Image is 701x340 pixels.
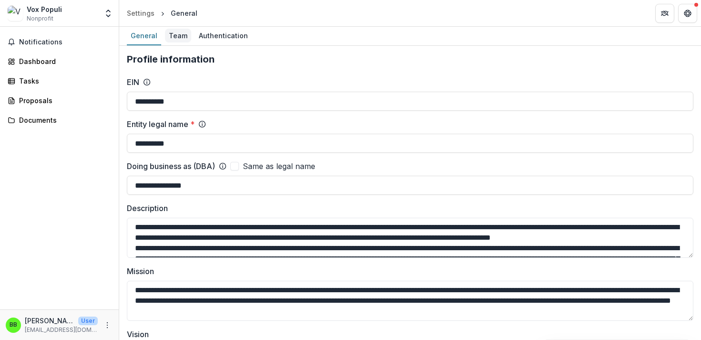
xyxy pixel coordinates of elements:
button: Get Help [678,4,697,23]
div: Proposals [19,96,107,106]
label: Doing business as (DBA) [127,160,215,172]
h2: Profile information [127,53,693,65]
div: Vox Populi [27,4,62,14]
div: Team [165,29,191,42]
div: Documents [19,115,107,125]
a: Settings [123,6,158,20]
p: [EMAIL_ADDRESS][DOMAIN_NAME] [25,326,98,334]
p: [PERSON_NAME] [25,316,74,326]
span: Notifications [19,38,111,46]
a: Tasks [4,73,115,89]
a: Documents [4,112,115,128]
label: Entity legal name [127,118,195,130]
label: Mission [127,266,688,277]
button: Open entity switcher [102,4,115,23]
nav: breadcrumb [123,6,201,20]
a: General [127,27,161,45]
div: General [171,8,197,18]
a: Authentication [195,27,252,45]
label: EIN [127,76,139,88]
span: Nonprofit [27,14,53,23]
div: Settings [127,8,155,18]
div: Blanche Brown [10,322,17,328]
a: Team [165,27,191,45]
label: Vision [127,329,688,340]
div: Tasks [19,76,107,86]
div: Authentication [195,29,252,42]
a: Dashboard [4,53,115,69]
button: Notifications [4,34,115,50]
label: Description [127,202,688,214]
div: Dashboard [19,56,107,66]
a: Proposals [4,93,115,108]
span: Same as legal name [243,160,315,172]
img: Vox Populi [8,6,23,21]
button: More [102,319,113,331]
p: User [78,317,98,325]
div: General [127,29,161,42]
button: Partners [655,4,674,23]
